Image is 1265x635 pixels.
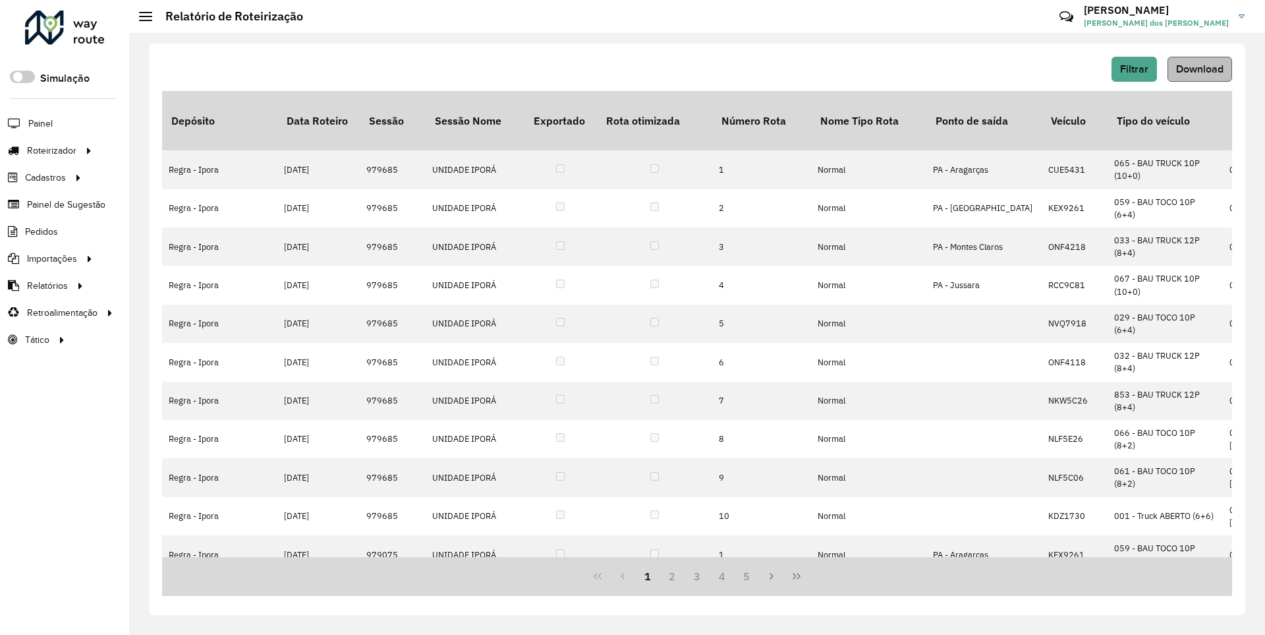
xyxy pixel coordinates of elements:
td: 059 - BAU TOCO 10P (6+4) [1108,189,1223,227]
td: [DATE] [277,227,360,266]
span: Painel [28,117,53,131]
td: UNIDADE IPORÁ [426,382,524,420]
td: 979685 [360,382,426,420]
td: PA - Aragarças [926,150,1042,189]
td: Normal [811,150,926,189]
button: 5 [735,564,760,589]
td: 979685 [360,420,426,458]
button: 2 [660,564,685,589]
td: [DATE] [277,343,360,381]
td: NLF5C06 [1042,458,1108,497]
td: 2 [712,189,811,227]
td: Regra - Ipora [162,497,277,535]
td: 853 - BAU TRUCK 12P (8+4) [1108,382,1223,420]
td: Regra - Ipora [162,227,277,266]
td: 1 [712,150,811,189]
td: Regra - Ipora [162,189,277,227]
th: Nome Tipo Rota [811,91,926,150]
th: Exportado [524,91,597,150]
th: Veículo [1042,91,1108,150]
td: PA - Jussara [926,266,1042,304]
span: Roteirizador [27,144,76,158]
td: PA - [GEOGRAPHIC_DATA] [926,189,1042,227]
span: Relatórios [27,279,68,293]
td: UNIDADE IPORÁ [426,150,524,189]
td: Normal [811,458,926,497]
span: Tático [25,333,49,347]
td: PA - Montes Claros [926,227,1042,266]
td: 6 [712,343,811,381]
td: [DATE] [277,535,360,574]
span: Pedidos [25,225,58,239]
td: Regra - Ipora [162,305,277,343]
td: Normal [811,305,926,343]
td: 979685 [360,150,426,189]
td: 065 - BAU TRUCK 10P (10+0) [1108,150,1223,189]
button: Next Page [759,564,784,589]
td: [DATE] [277,189,360,227]
td: Normal [811,497,926,535]
td: Normal [811,535,926,574]
td: 979685 [360,458,426,497]
h3: [PERSON_NAME] [1084,4,1229,16]
td: 032 - BAU TRUCK 12P (8+4) [1108,343,1223,381]
td: Normal [811,382,926,420]
button: Last Page [784,564,809,589]
td: 979685 [360,189,426,227]
th: Depósito [162,91,277,150]
td: 4 [712,266,811,304]
td: [DATE] [277,150,360,189]
th: Ponto de saída [926,91,1042,150]
span: Retroalimentação [27,306,98,320]
button: Download [1167,57,1232,82]
td: Normal [811,343,926,381]
td: 059 - BAU TOCO 10P (6+4) [1108,535,1223,574]
th: Rota otimizada [597,91,712,150]
button: 1 [635,564,660,589]
span: Importações [27,252,77,266]
td: [DATE] [277,458,360,497]
td: 7 [712,382,811,420]
td: 9 [712,458,811,497]
td: 979685 [360,497,426,535]
td: 979685 [360,343,426,381]
td: UNIDADE IPORÁ [426,189,524,227]
td: NVQ7918 [1042,305,1108,343]
td: 033 - BAU TRUCK 12P (8+4) [1108,227,1223,266]
td: PA - Aragarças [926,535,1042,574]
td: UNIDADE IPORÁ [426,266,524,304]
td: [DATE] [277,305,360,343]
td: UNIDADE IPORÁ [426,305,524,343]
td: 979685 [360,266,426,304]
span: Download [1176,63,1223,75]
td: Normal [811,189,926,227]
button: 3 [685,564,710,589]
td: 001 - Truck ABERTO (6+6) [1108,497,1223,535]
td: Normal [811,420,926,458]
td: [DATE] [277,420,360,458]
td: 8 [712,420,811,458]
td: Normal [811,227,926,266]
td: Regra - Ipora [162,458,277,497]
td: 066 - BAU TOCO 10P (8+2) [1108,420,1223,458]
td: RCC9C81 [1042,266,1108,304]
td: Regra - Ipora [162,150,277,189]
button: 4 [710,564,735,589]
span: Cadastros [25,171,66,185]
td: [DATE] [277,497,360,535]
td: Regra - Ipora [162,343,277,381]
span: Filtrar [1120,63,1148,75]
h2: Relatório de Roteirização [152,9,303,24]
td: UNIDADE IPORÁ [426,227,524,266]
td: KEX9261 [1042,189,1108,227]
th: Número Rota [712,91,811,150]
td: 979685 [360,305,426,343]
td: 1 [712,535,811,574]
th: Data Roteiro [277,91,360,150]
td: KDZ1730 [1042,497,1108,535]
span: Painel de Sugestão [27,198,105,212]
td: 067 - BAU TRUCK 10P (10+0) [1108,266,1223,304]
td: ONF4218 [1042,227,1108,266]
td: 061 - BAU TOCO 10P (8+2) [1108,458,1223,497]
td: UNIDADE IPORÁ [426,535,524,574]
